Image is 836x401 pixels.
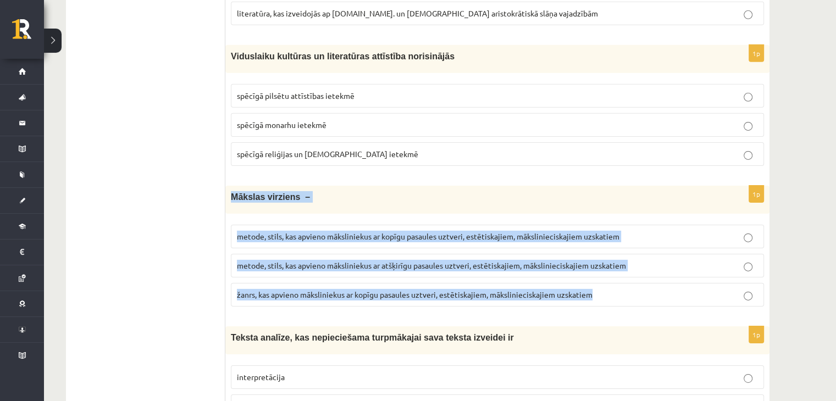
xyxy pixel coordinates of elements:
[237,91,355,101] span: spēcīgā pilsētu attīstības ietekmē
[231,333,514,342] span: Teksta analīze, kas nepieciešama turpmākajai sava teksta izveidei ir
[744,233,752,242] input: metode, stils, kas apvieno māksliniekus ar kopīgu pasaules uztveri, estētiskajiem, mākslinieciska...
[744,374,752,383] input: interpretācija
[231,52,455,61] span: Viduslaiku kultūras un literatūras attīstība norisinājās
[744,151,752,160] input: spēcīgā reliģijas un [DEMOGRAPHIC_DATA] ietekmē
[744,122,752,131] input: spēcīgā monarhu ietekmē
[237,120,326,130] span: spēcīgā monarhu ietekmē
[237,289,593,299] span: žanrs, kas apvieno māksliniekus ar kopīgu pasaules uztveri, estētiskajiem, mākslinieciskajiem uzs...
[12,19,44,47] a: Rīgas 1. Tālmācības vidusskola
[237,260,626,270] span: metode, stils, kas apvieno māksliniekus ar atšķirīgu pasaules uztveri, estētiskajiem, mākslinieci...
[237,231,619,241] span: metode, stils, kas apvieno māksliniekus ar kopīgu pasaules uztveri, estētiskajiem, mākslinieciska...
[237,149,418,159] span: spēcīgā reliģijas un [DEMOGRAPHIC_DATA] ietekmē
[749,44,764,62] p: 1p
[237,372,285,382] span: interpretācija
[749,185,764,203] p: 1p
[231,192,310,202] span: Mākslas virziens –
[744,292,752,300] input: žanrs, kas apvieno māksliniekus ar kopīgu pasaules uztveri, estētiskajiem, mākslinieciskajiem uzs...
[237,8,598,18] span: literatūra, kas izveidojās ap [DOMAIN_NAME]. un [DEMOGRAPHIC_DATA] aristokrātiskā slāņa vajadzībām
[744,10,752,19] input: literatūra, kas izveidojās ap [DOMAIN_NAME]. un [DEMOGRAPHIC_DATA] aristokrātiskā slāņa vajadzībām
[744,93,752,102] input: spēcīgā pilsētu attīstības ietekmē
[744,263,752,271] input: metode, stils, kas apvieno māksliniekus ar atšķirīgu pasaules uztveri, estētiskajiem, mākslinieci...
[749,326,764,343] p: 1p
